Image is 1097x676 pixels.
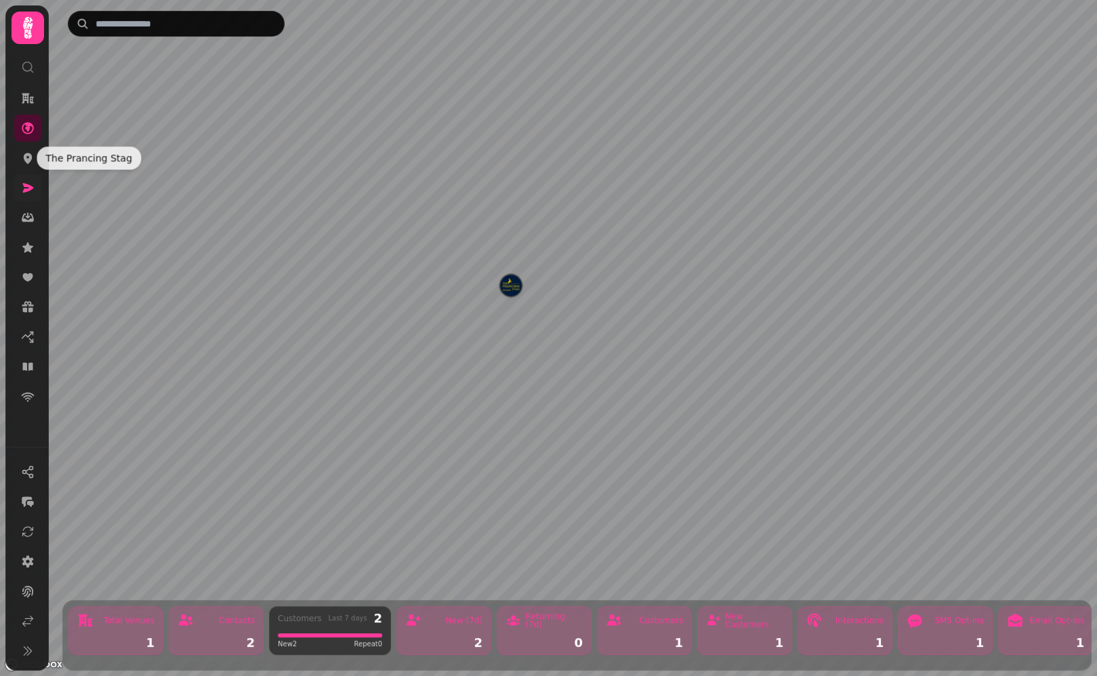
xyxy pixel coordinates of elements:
div: Customers [639,616,683,624]
div: 0 [505,637,583,649]
div: 2 [373,612,382,624]
div: Email Opt-ins [1030,616,1084,624]
div: 2 [178,637,255,649]
div: Total Venues [104,616,154,624]
div: 1 [706,637,783,649]
div: Interactions [835,616,884,624]
div: 1 [806,637,884,649]
div: 1 [907,637,984,649]
div: The Prancing Stag [37,146,141,170]
button: The Prancing Stag [500,275,522,296]
span: Repeat 0 [354,639,382,649]
div: Contacts [219,616,255,624]
div: Map marker [500,275,522,300]
div: Returning (7d) [525,612,583,629]
div: 1 [606,637,683,649]
span: New 2 [278,639,297,649]
div: 1 [77,637,154,649]
div: New (7d) [445,616,482,624]
div: 1 [1007,637,1084,649]
div: SMS Opt-ins [934,616,984,624]
div: Last 7 days [328,615,367,622]
div: New Customers [725,612,783,629]
div: Customers [278,614,322,622]
a: Mapbox logo [4,656,64,672]
div: 2 [405,637,482,649]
